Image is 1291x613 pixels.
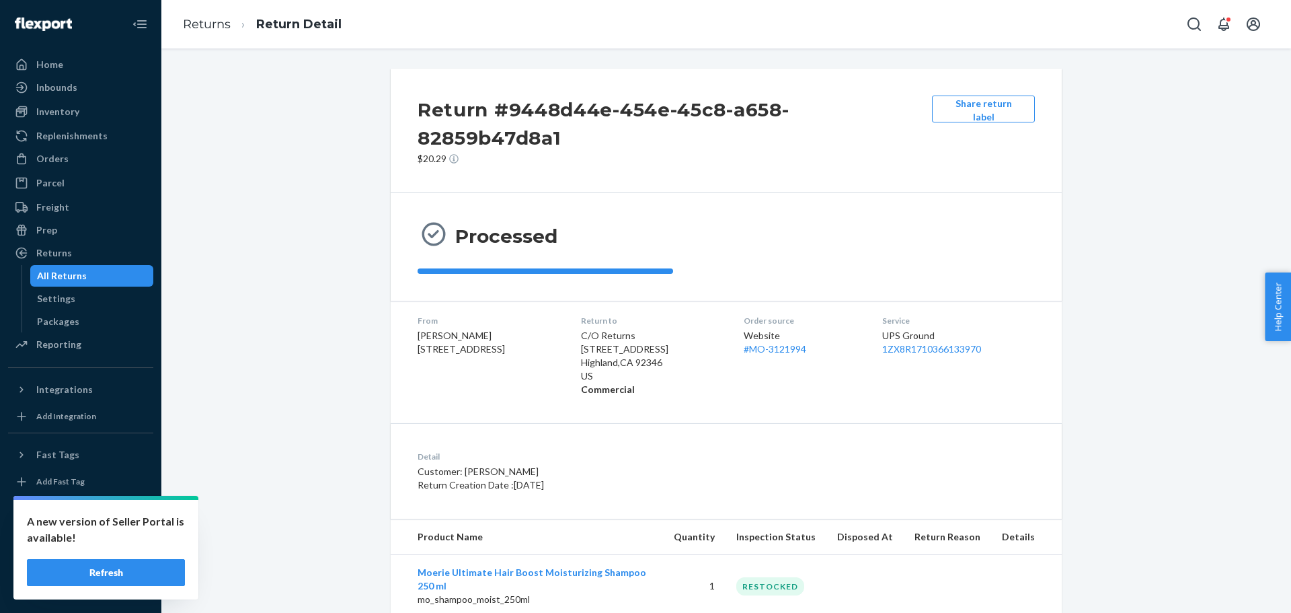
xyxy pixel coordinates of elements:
[826,519,904,555] th: Disposed At
[37,269,87,283] div: All Returns
[36,383,93,396] div: Integrations
[744,343,806,355] a: #MO-3121994
[36,201,69,214] div: Freight
[36,81,77,94] div: Inbounds
[8,530,153,551] a: Talk to Support
[37,315,79,328] div: Packages
[391,519,663,555] th: Product Name
[36,246,72,260] div: Returns
[736,577,804,596] div: RESTOCKED
[256,17,342,32] a: Return Detail
[36,476,85,487] div: Add Fast Tag
[8,148,153,170] a: Orders
[1265,273,1291,341] button: Help Center
[904,519,991,555] th: Return Reason
[418,465,789,478] p: Customer: [PERSON_NAME]
[36,223,57,237] div: Prep
[581,329,723,342] p: C/O Returns
[172,5,352,44] ol: breadcrumbs
[30,265,154,287] a: All Returns
[36,105,79,118] div: Inventory
[581,342,723,356] p: [STREET_ADDRESS]
[418,593,652,606] p: mo_shampoo_moist_250ml
[418,330,505,355] span: [PERSON_NAME] [STREET_ADDRESS]
[8,552,153,574] a: Help Center
[8,379,153,400] button: Integrations
[126,11,153,38] button: Close Navigation
[36,152,69,166] div: Orders
[8,77,153,98] a: Inbounds
[882,330,935,341] span: UPS Ground
[8,471,153,493] a: Add Fast Tag
[30,311,154,332] a: Packages
[8,196,153,218] a: Freight
[882,343,981,355] a: 1ZX8R1710366133970
[581,384,635,395] strong: Commercial
[30,288,154,310] a: Settings
[882,315,1035,326] dt: Service
[8,125,153,147] a: Replenishments
[581,356,723,369] p: Highland , CA 92346
[8,507,153,528] a: Settings
[8,444,153,466] button: Fast Tags
[1181,11,1208,38] button: Open Search Box
[991,519,1062,555] th: Details
[8,406,153,427] a: Add Integration
[8,172,153,194] a: Parcel
[183,17,231,32] a: Returns
[36,176,65,190] div: Parcel
[8,54,153,75] a: Home
[36,338,81,351] div: Reporting
[36,58,63,71] div: Home
[36,448,79,462] div: Fast Tags
[15,17,72,31] img: Flexport logo
[8,101,153,122] a: Inventory
[932,96,1035,122] button: Share return label
[36,410,96,422] div: Add Integration
[581,315,723,326] dt: Return to
[8,242,153,264] a: Returns
[37,292,75,305] div: Settings
[8,575,153,597] button: Give Feedback
[418,96,932,152] h2: Return #9448d44e-454e-45c8-a658-82859b47d8a1
[36,129,108,143] div: Replenishments
[418,451,789,462] dt: Detail
[1210,11,1237,38] button: Open notifications
[8,219,153,241] a: Prep
[8,334,153,355] a: Reporting
[455,224,557,248] h3: Processed
[418,478,789,492] p: Return Creation Date : [DATE]
[418,567,646,591] a: Moerie Ultimate Hair Boost Moisturizing Shampoo 250 ml
[581,369,723,383] p: US
[1240,11,1267,38] button: Open account menu
[744,315,861,326] dt: Order source
[27,559,185,586] button: Refresh
[744,329,861,356] div: Website
[663,519,726,555] th: Quantity
[418,152,932,166] p: $20.29
[726,519,826,555] th: Inspection Status
[27,513,185,546] p: A new version of Seller Portal is available!
[418,315,559,326] dt: From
